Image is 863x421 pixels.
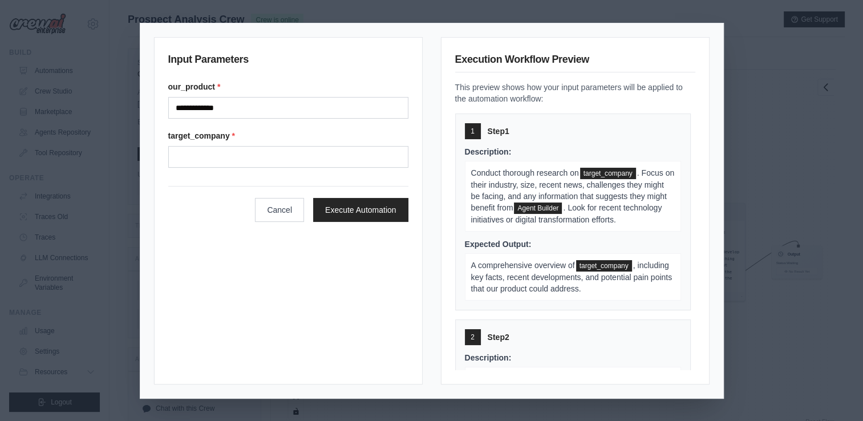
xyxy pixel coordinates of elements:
[514,203,562,214] span: our_product
[576,260,632,272] span: target_company
[471,203,662,224] span: . Look for recent technology initiatives or digital transformation efforts.
[471,168,579,177] span: Conduct thorough research on
[455,51,695,72] h3: Execution Workflow Preview
[168,81,408,92] label: our_product
[465,240,532,249] span: Expected Output:
[255,198,304,222] button: Cancel
[313,198,408,222] button: Execute Automation
[580,168,636,179] span: target_company
[465,353,512,362] span: Description:
[471,333,475,342] span: 2
[471,127,475,136] span: 1
[471,261,575,270] span: A comprehensive overview of
[488,126,509,137] span: Step 1
[471,261,672,293] span: , including key facts, recent developments, and potential pain points that our product could addr...
[471,168,675,212] span: . Focus on their industry, size, recent news, challenges they might be facing, and any informatio...
[488,331,509,343] span: Step 2
[168,130,408,141] label: target_company
[465,147,512,156] span: Description:
[455,82,695,104] p: This preview shows how your input parameters will be applied to the automation workflow:
[168,51,408,72] h3: Input Parameters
